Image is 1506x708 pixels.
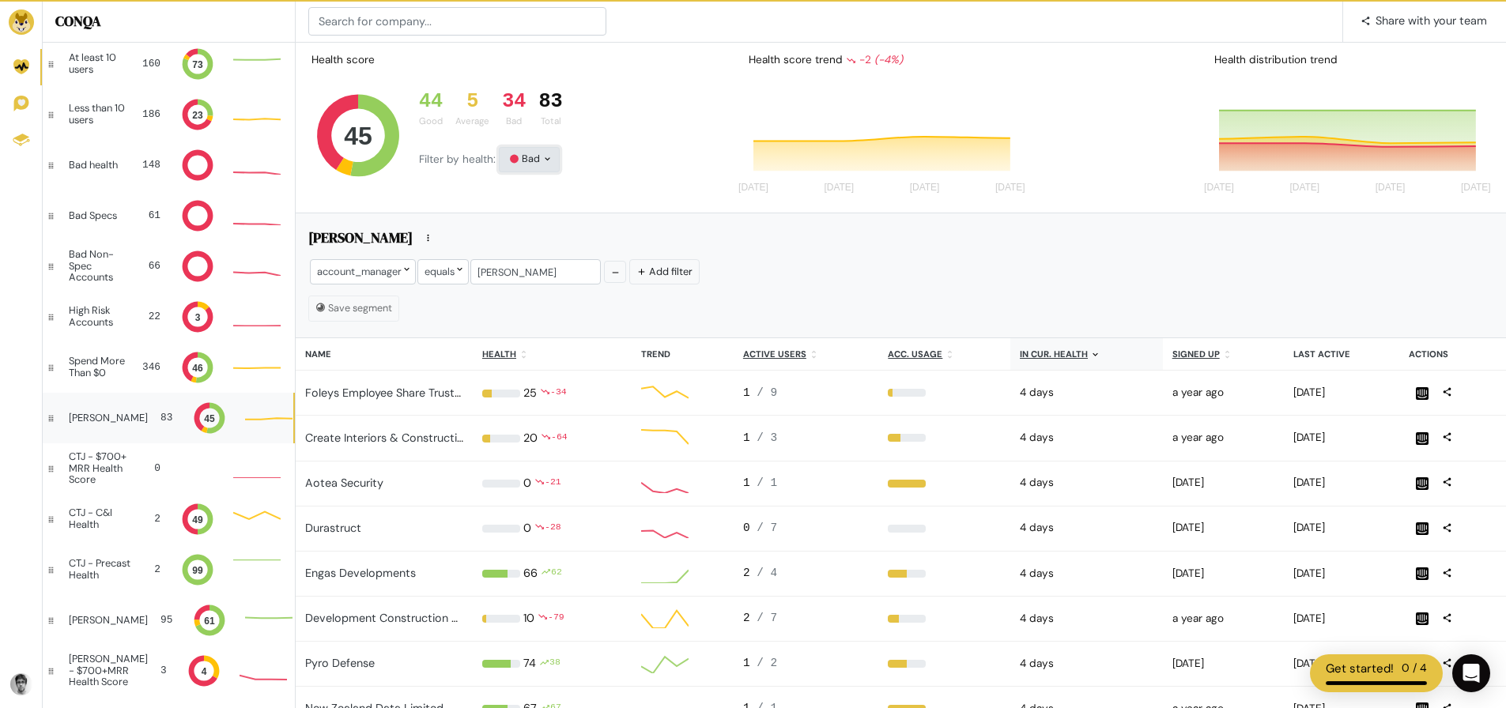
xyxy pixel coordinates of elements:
[43,140,295,190] a: Bad health 148
[1172,475,1274,491] div: 2025-03-17 05:07pm
[757,476,777,489] span: / 1
[419,153,499,166] span: Filter by health:
[1293,611,1391,627] div: 2025-09-22 02:35pm
[1204,183,1234,194] tspan: [DATE]
[757,612,777,624] span: / 7
[419,115,443,128] div: Good
[308,229,413,251] h5: [PERSON_NAME]
[743,610,869,627] div: 2
[736,46,1034,74] div: Health score trend
[69,210,123,221] div: Bad Specs
[888,389,1001,397] div: 11%
[69,507,128,530] div: CTJ - C&I Health
[632,338,733,371] th: Trend
[1376,183,1406,194] tspan: [DATE]
[43,595,295,646] a: [PERSON_NAME] 95 61
[455,90,489,114] div: 5
[523,430,538,447] div: 20
[1293,475,1391,491] div: 2025-09-18 06:47pm
[305,656,375,670] a: Pyro Defense
[43,393,295,443] a: [PERSON_NAME] 83 45
[146,258,160,273] div: 66
[1452,654,1490,692] div: Open Intercom Messenger
[1020,611,1153,627] div: 2025-09-22 12:00am
[69,451,136,485] div: CTJ - $700+ MRR Health Score
[43,544,295,595] a: CTJ - Precast Health 2 99
[548,610,564,627] div: -79
[743,565,869,582] div: 2
[1293,430,1391,446] div: 2025-09-22 04:28pm
[305,386,510,400] a: Foleys Employee Share Trustee Limited
[417,259,469,284] div: equals
[743,348,806,360] u: Active users
[523,385,537,402] div: 25
[1326,660,1394,678] div: Get started!
[419,90,443,114] div: 44
[69,103,130,126] div: Less than 10 users
[1293,656,1391,672] div: 2025-09-16 09:14am
[743,475,869,492] div: 1
[69,305,130,328] div: High Risk Accounts
[1020,348,1088,360] u: In cur. health
[1172,385,1274,401] div: 2024-05-31 07:58am
[1020,430,1153,446] div: 2025-09-22 12:00am
[135,208,160,223] div: 61
[1020,475,1153,491] div: 2025-09-22 12:00am
[1402,660,1427,678] div: 0 / 4
[888,525,1001,533] div: 0%
[1172,520,1274,536] div: 2024-11-20 11:31am
[888,570,1001,578] div: 50%
[757,522,777,534] span: / 7
[308,296,399,321] button: Save segment
[69,52,128,75] div: At least 10 users
[135,157,160,172] div: 148
[545,475,561,492] div: -21
[308,7,606,36] input: Search for company...
[1289,183,1319,194] tspan: [DATE]
[69,249,134,283] div: Bad Non-Spec Accounts
[499,147,560,172] div: Bad
[1172,348,1220,360] u: Signed up
[551,565,562,582] div: 62
[69,615,148,626] div: [PERSON_NAME]
[296,338,473,371] th: Name
[549,655,561,672] div: 38
[1172,566,1274,582] div: 2025-09-04 12:02pm
[310,259,416,284] div: account_manager
[551,430,568,447] div: -64
[1284,338,1400,371] th: Last active
[1020,566,1153,582] div: 2025-09-22 12:00am
[149,461,160,476] div: 0
[1172,430,1274,446] div: 2024-05-31 08:04am
[43,241,295,292] a: Bad Non-Spec Accounts 66
[160,612,172,627] div: 95
[455,115,489,128] div: Average
[743,430,869,447] div: 1
[538,115,562,128] div: Total
[141,511,160,526] div: 2
[160,410,172,425] div: 83
[43,89,295,140] a: Less than 10 users 186 23
[144,562,160,577] div: 2
[305,521,361,535] a: Durastruct
[550,385,567,402] div: -34
[160,663,167,678] div: 3
[1020,385,1153,401] div: 2025-09-22 12:00am
[743,520,869,537] div: 0
[523,475,531,492] div: 0
[910,183,940,194] tspan: [DATE]
[1293,385,1391,401] div: 2025-09-22 10:01am
[502,90,526,114] div: 34
[1293,566,1391,582] div: 2025-09-22 03:39pm
[523,565,538,582] div: 66
[69,558,131,581] div: CTJ - Precast Health
[43,292,295,342] a: High Risk Accounts 22 3
[743,655,869,672] div: 1
[545,520,561,537] div: -28
[43,39,295,89] a: At least 10 users 160 73
[523,610,534,627] div: 10
[43,443,295,494] a: CTJ - $700+ MRR Health Score 0
[1172,611,1274,627] div: 2024-05-15 01:24pm
[523,520,531,537] div: 0
[1020,520,1153,536] div: 2025-09-22 12:00am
